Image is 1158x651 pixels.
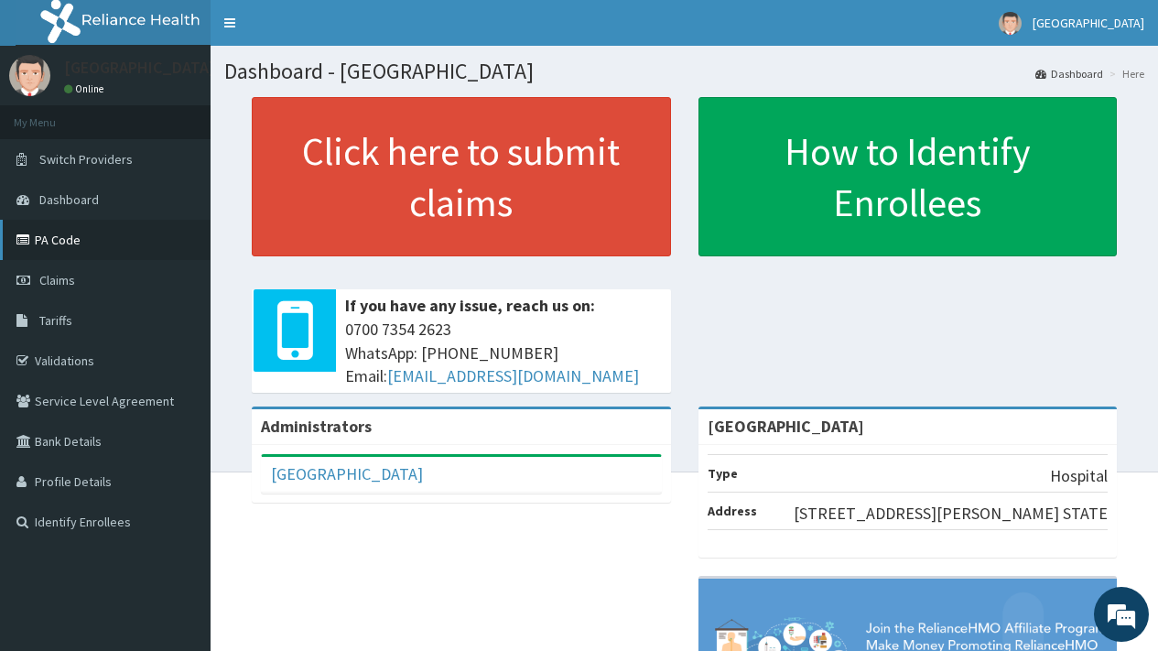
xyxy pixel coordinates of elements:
[271,463,423,484] a: [GEOGRAPHIC_DATA]
[698,97,1118,256] a: How to Identify Enrollees
[39,191,99,208] span: Dashboard
[39,151,133,168] span: Switch Providers
[64,82,108,95] a: Online
[708,416,864,437] strong: [GEOGRAPHIC_DATA]
[708,503,757,519] b: Address
[999,12,1022,35] img: User Image
[794,502,1108,526] p: [STREET_ADDRESS][PERSON_NAME] STATE
[1050,464,1108,488] p: Hospital
[1105,66,1144,81] li: Here
[261,416,372,437] b: Administrators
[252,97,671,256] a: Click here to submit claims
[708,465,738,482] b: Type
[106,203,253,388] span: We're online!
[39,272,75,288] span: Claims
[387,365,639,386] a: [EMAIL_ADDRESS][DOMAIN_NAME]
[95,103,308,126] div: Chat with us now
[300,9,344,53] div: Minimize live chat window
[64,60,215,76] p: [GEOGRAPHIC_DATA]
[224,60,1144,83] h1: Dashboard - [GEOGRAPHIC_DATA]
[9,446,349,510] textarea: Type your message and hit 'Enter'
[1035,66,1103,81] a: Dashboard
[9,55,50,96] img: User Image
[34,92,74,137] img: d_794563401_company_1708531726252_794563401
[1033,15,1144,31] span: [GEOGRAPHIC_DATA]
[39,312,72,329] span: Tariffs
[345,318,662,388] span: 0700 7354 2623 WhatsApp: [PHONE_NUMBER] Email:
[345,295,595,316] b: If you have any issue, reach us on:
